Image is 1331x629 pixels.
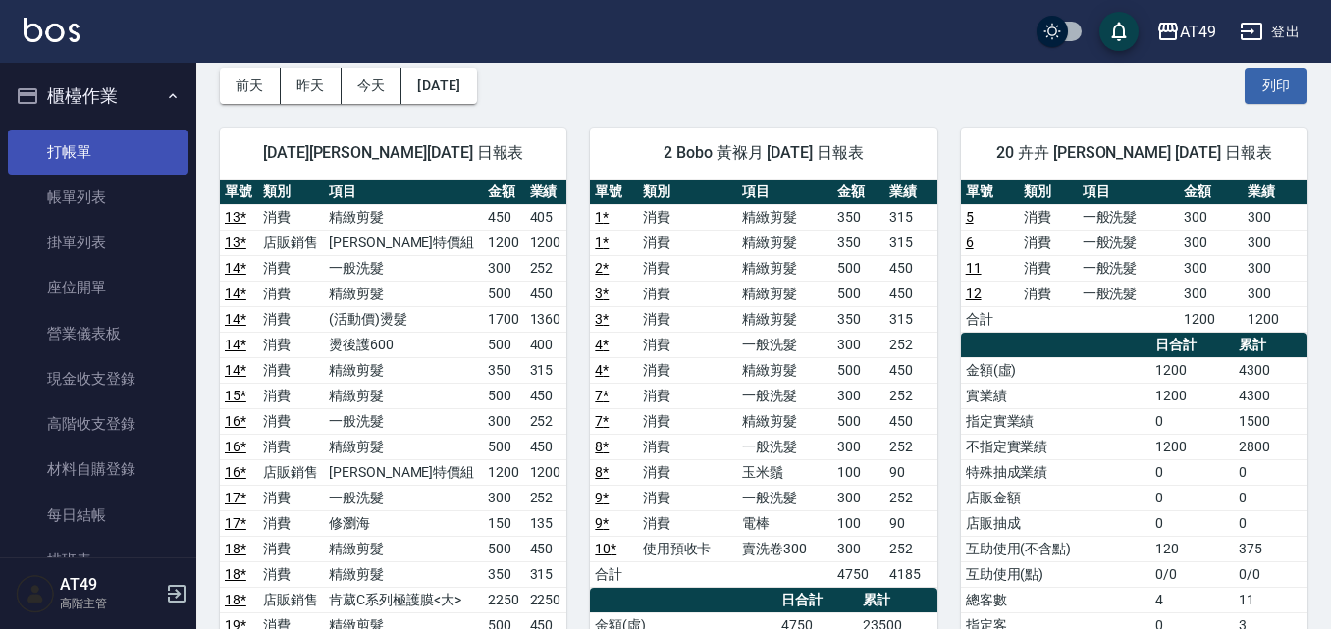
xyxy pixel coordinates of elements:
td: 4300 [1234,383,1307,408]
td: 500 [832,357,884,383]
th: 累計 [858,588,936,613]
td: 消費 [258,204,324,230]
td: 精緻剪髮 [324,434,483,459]
td: 100 [832,459,884,485]
td: 消費 [638,230,738,255]
td: 300 [1179,230,1244,255]
td: 0/0 [1234,561,1307,587]
td: 店販抽成 [961,510,1150,536]
td: 精緻剪髮 [324,383,483,408]
td: 肯葳C系列極護膜<大> [324,587,483,612]
td: 賣洗卷300 [737,536,832,561]
td: 252 [884,485,936,510]
td: 消費 [258,357,324,383]
a: 12 [966,286,982,301]
button: save [1099,12,1139,51]
td: 消費 [638,255,738,281]
th: 項目 [324,180,483,205]
td: 店販銷售 [258,459,324,485]
td: 300 [832,332,884,357]
td: 315 [884,204,936,230]
td: 消費 [258,383,324,408]
td: 252 [884,434,936,459]
td: 消費 [258,281,324,306]
td: 消費 [258,306,324,332]
a: 排班表 [8,538,188,583]
td: 300 [1179,281,1244,306]
td: 350 [832,204,884,230]
td: 互助使用(不含點) [961,536,1150,561]
button: 昨天 [281,68,342,104]
table: a dense table [961,180,1307,333]
td: 350 [832,306,884,332]
td: 一般洗髮 [1078,255,1179,281]
a: 材料自購登錄 [8,446,188,492]
td: 精緻剪髮 [737,306,832,332]
span: [DATE][PERSON_NAME][DATE] 日報表 [243,143,543,163]
td: 300 [832,485,884,510]
table: a dense table [590,180,936,588]
th: 累計 [1234,333,1307,358]
td: 252 [525,255,567,281]
td: 4185 [884,561,936,587]
td: 1200 [1179,306,1244,332]
td: 消費 [638,485,738,510]
td: 450 [884,408,936,434]
td: 消費 [638,383,738,408]
th: 類別 [1019,180,1077,205]
td: 特殊抽成業績 [961,459,1150,485]
td: 互助使用(點) [961,561,1150,587]
td: 300 [832,434,884,459]
td: 精緻剪髮 [737,230,832,255]
td: 電棒 [737,510,832,536]
td: 4750 [832,561,884,587]
td: 300 [1179,255,1244,281]
img: Person [16,574,55,613]
td: 450 [884,281,936,306]
th: 單號 [220,180,258,205]
td: 500 [483,536,525,561]
td: 1200 [1150,434,1234,459]
td: 0/0 [1150,561,1234,587]
a: 11 [966,260,982,276]
td: 400 [525,332,567,357]
button: 今天 [342,68,402,104]
td: 精緻剪髮 [737,204,832,230]
a: 掛單列表 [8,220,188,265]
td: (活動價)燙髮 [324,306,483,332]
td: 消費 [638,204,738,230]
td: 315 [884,230,936,255]
td: 一般洗髮 [737,332,832,357]
td: 252 [884,536,936,561]
td: 315 [525,357,567,383]
a: 5 [966,209,974,225]
td: 總客數 [961,587,1150,612]
th: 金額 [1179,180,1244,205]
td: 一般洗髮 [324,408,483,434]
td: 1700 [483,306,525,332]
td: 一般洗髮 [737,383,832,408]
td: 消費 [638,408,738,434]
td: 4 [1150,587,1234,612]
td: 450 [483,204,525,230]
td: 350 [483,357,525,383]
td: 150 [483,510,525,536]
td: 252 [525,485,567,510]
td: 使用預收卡 [638,536,738,561]
td: 一般洗髮 [737,485,832,510]
button: 登出 [1232,14,1307,50]
td: 消費 [638,459,738,485]
td: 消費 [638,357,738,383]
img: Logo [24,18,80,42]
td: 修瀏海 [324,510,483,536]
td: 店販銷售 [258,587,324,612]
th: 項目 [737,180,832,205]
th: 類別 [258,180,324,205]
a: 營業儀表板 [8,311,188,356]
td: 252 [884,383,936,408]
td: 300 [832,536,884,561]
td: 11 [1234,587,1307,612]
td: 消費 [258,408,324,434]
td: 350 [483,561,525,587]
th: 金額 [483,180,525,205]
